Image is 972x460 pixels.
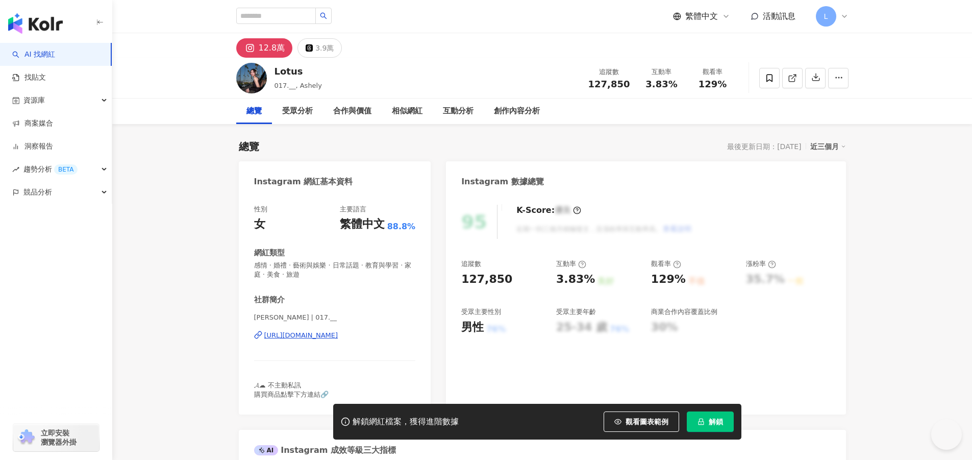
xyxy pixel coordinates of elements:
span: 3.83% [645,79,677,89]
span: 𝓐☁︎ 不主動私訊 購買商品點擊下方連結🔗 [254,381,329,398]
button: 3.9萬 [297,38,342,58]
div: 社群簡介 [254,295,285,305]
a: 洞察報告 [12,141,53,152]
div: 男性 [461,320,484,335]
span: 88.8% [387,221,416,232]
span: 趨勢分析 [23,158,78,181]
div: 總覽 [239,139,259,154]
button: 觀看圖表範例 [604,411,679,432]
div: 互動率 [642,67,681,77]
div: 受眾分析 [282,105,313,117]
div: 解鎖網紅檔案，獲得進階數據 [353,417,459,427]
span: 繁體中文 [685,11,718,22]
span: L [824,11,828,22]
span: 資源庫 [23,89,45,112]
div: 互動分析 [443,105,473,117]
a: 找貼文 [12,72,46,83]
span: search [320,12,327,19]
img: chrome extension [16,429,36,446]
img: logo [8,13,63,34]
div: BETA [54,164,78,175]
div: 3.9萬 [315,41,334,55]
div: [URL][DOMAIN_NAME] [264,331,338,340]
div: 12.8萬 [259,41,285,55]
div: 受眾主要年齡 [556,307,596,317]
div: 女 [254,216,265,232]
div: 3.83% [556,272,595,287]
span: lock [697,418,705,425]
span: 解鎖 [709,418,723,426]
div: Instagram 成效等級三大指標 [254,445,396,456]
div: 追蹤數 [461,259,481,269]
span: 感情 · 婚禮 · 藝術與娛樂 · 日常話題 · 教育與學習 · 家庭 · 美食 · 旅遊 [254,261,416,279]
div: 受眾主要性別 [461,307,501,317]
span: 競品分析 [23,181,52,204]
img: KOL Avatar [236,63,267,93]
div: AI [254,445,279,455]
span: rise [12,166,19,173]
div: 互動率 [556,259,586,269]
button: 12.8萬 [236,38,293,58]
div: Instagram 數據總覽 [461,176,544,187]
div: 網紅類型 [254,248,285,258]
span: 立即安裝 瀏覽器外掛 [41,428,77,447]
div: 商業合作內容覆蓋比例 [651,307,717,317]
div: 總覽 [246,105,262,117]
div: 合作與價值 [333,105,371,117]
span: 017.__, Ashely [275,82,322,89]
div: 追蹤數 [588,67,630,77]
span: 活動訊息 [763,11,795,21]
div: 性別 [254,205,267,214]
div: 漲粉率 [746,259,776,269]
div: Lotus [275,65,322,78]
button: 解鎖 [687,411,734,432]
div: Instagram 網紅基本資料 [254,176,353,187]
div: 創作內容分析 [494,105,540,117]
a: [URL][DOMAIN_NAME] [254,331,416,340]
div: 主要語言 [340,205,366,214]
span: 觀看圖表範例 [626,418,668,426]
div: 觀看率 [693,67,732,77]
div: 相似網紅 [392,105,422,117]
div: 127,850 [461,272,512,287]
a: chrome extension立即安裝 瀏覽器外掛 [13,424,99,451]
a: searchAI 找網紅 [12,50,55,60]
span: 129% [699,79,727,89]
div: 最後更新日期：[DATE] [727,142,801,151]
span: 127,850 [588,79,630,89]
div: 繁體中文 [340,216,385,232]
span: [PERSON_NAME] | 017.__ [254,313,416,322]
a: 商案媒合 [12,118,53,129]
div: 觀看率 [651,259,681,269]
div: 近三個月 [810,140,846,153]
div: K-Score : [516,205,581,216]
div: 129% [651,272,686,287]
